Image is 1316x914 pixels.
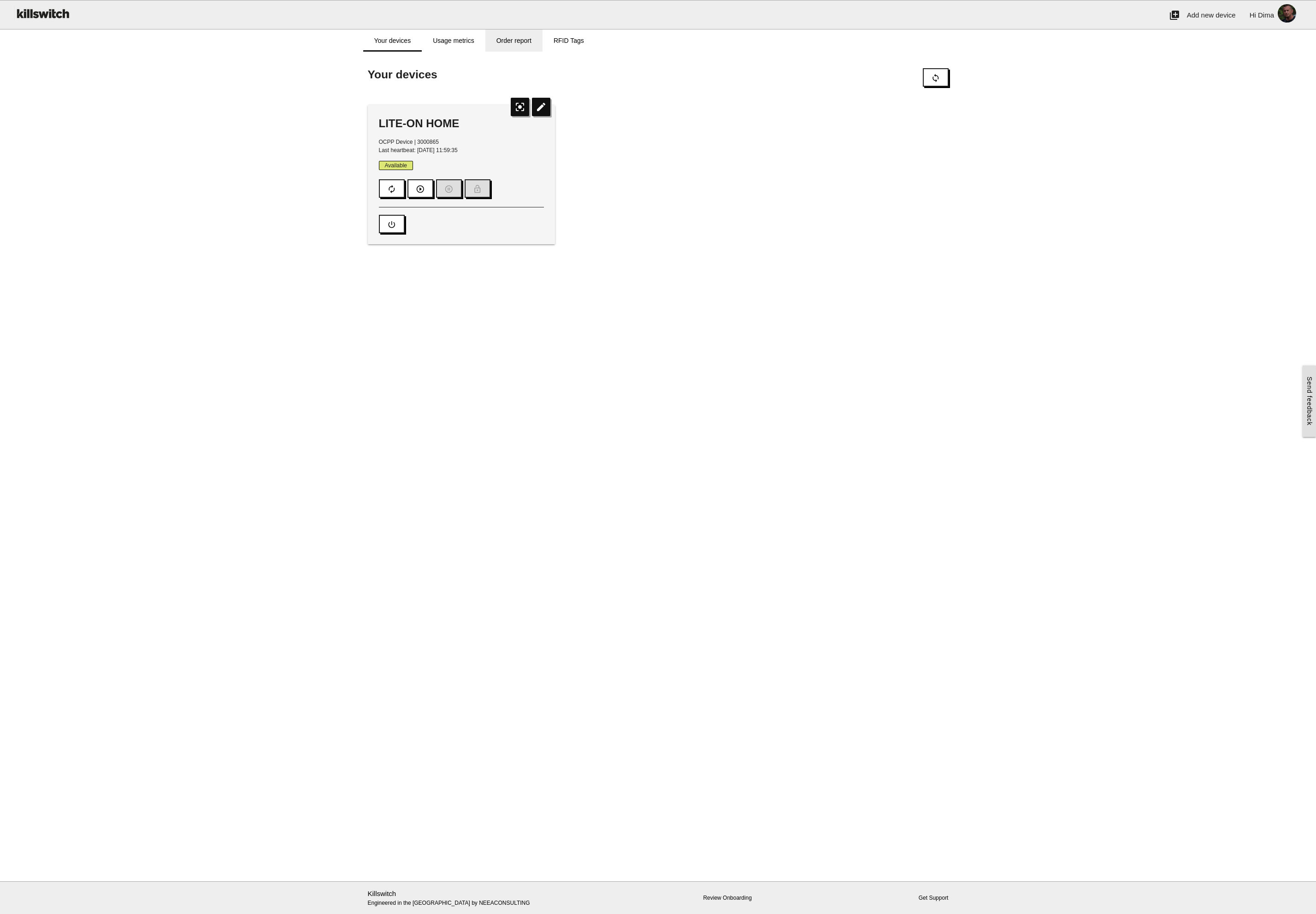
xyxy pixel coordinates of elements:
[379,116,544,131] div: LITE-ON HOME
[532,98,550,116] i: edit
[931,69,940,87] i: sync
[368,68,437,81] span: Your devices
[416,180,425,198] i: play_circle_outline
[1258,11,1274,19] span: Dima
[1169,0,1180,30] i: add_to_photos
[363,29,422,52] a: Your devices
[422,29,485,52] a: Usage metrics
[1303,366,1316,436] a: Send feedback
[379,147,458,153] span: Last heartbeat: [DATE] 11:59:35
[1274,0,1300,26] img: ACg8ocJlro-m8l2PRHv0Wn7nMlkzknwuxRg7uOoPLD6wZc5zM9M2_daedw=s96-c
[387,180,396,198] i: autorenew
[543,29,595,52] a: RFID Tags
[387,216,396,233] i: power_settings_new
[407,179,433,198] button: play_circle_outline
[14,0,71,26] img: ks-logo-black-160-b.png
[485,29,543,52] a: Order report
[923,68,949,87] button: sync
[379,139,439,145] span: OCPP Device | 3000865
[919,895,949,901] a: Get Support
[368,889,555,908] p: Engineered in the [GEOGRAPHIC_DATA] by NEEACONSULTING
[703,895,751,901] a: Review Onboarding
[379,215,405,233] button: power_settings_new
[379,179,405,198] button: autorenew
[1187,11,1236,19] span: Add new device
[511,98,529,116] i: center_focus_strong
[1250,11,1256,19] span: Hi
[379,161,413,170] span: Available
[368,890,396,897] a: Killswitch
